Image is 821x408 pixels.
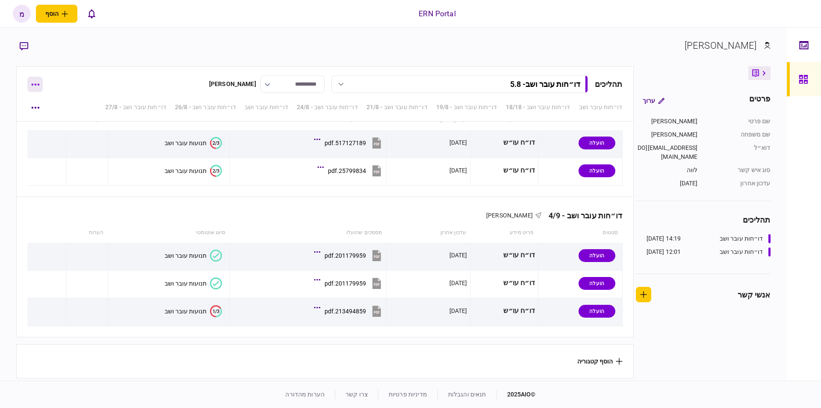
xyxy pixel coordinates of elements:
button: מ [13,5,31,23]
div: 201179959.pdf [325,280,366,287]
div: [PERSON_NAME] [636,117,698,126]
div: 201179959.pdf [325,252,366,259]
button: 2/3תנועות עובר ושב [165,165,222,177]
div: [DATE] [449,138,467,147]
div: [PERSON_NAME] [209,80,256,89]
div: דו״חות עובר ושב - 4/9 [542,211,623,220]
a: דו״חות עובר ושב - 24/8 [297,103,358,112]
button: 25799834.pdf [319,161,383,180]
div: דו״ח עו״ש [474,246,535,265]
div: דו״חות עובר ושב - 5.8 [510,80,580,89]
th: מסמכים שהועלו [230,223,387,243]
div: שם פרטי [706,117,771,126]
th: הערות [66,223,108,243]
button: דו״חות עובר ושב- 5.8 [331,75,588,93]
div: דו״ח עו״ש [474,301,535,321]
div: פרטים [749,93,771,108]
a: מדיניות פרטיות [389,391,427,398]
div: תהליכים [636,214,771,226]
span: [PERSON_NAME] [486,212,533,219]
a: דו״חות עובר ושב [579,103,623,112]
div: [EMAIL_ADDRESS][DOMAIN_NAME] [636,143,698,161]
button: הוסף קטגוריה [577,358,623,365]
a: דו״חות עובר ושב14:19 [DATE] [647,234,771,243]
div: תנועות עובר ושב [165,280,207,287]
button: 213494859.pdf [316,301,383,321]
button: ערוך [636,93,671,108]
div: [DATE] [449,251,467,259]
div: דו״חות עובר ושב [720,234,763,243]
div: דוא״ל [706,143,771,161]
div: ERN Portal [419,8,455,19]
div: שם משפחה [706,130,771,139]
a: צרו קשר [346,391,368,398]
div: [PERSON_NAME] [636,130,698,139]
a: דו״חות עובר ושב - 19/8 [436,103,497,112]
div: [DATE] [449,279,467,287]
text: 2/3 [213,168,219,173]
a: הערות מהדורה [285,391,325,398]
div: [DATE] [449,307,467,315]
a: דו״חות עובר ושב - 27/8 [105,103,166,112]
div: תהליכים [595,78,623,90]
button: 1/3תנועות עובר ושב [165,305,222,317]
div: הועלה [579,277,615,290]
th: עדכון אחרון [386,223,470,243]
button: 2/3תנועות עובר ושב [165,137,222,149]
a: דו״חות עובר ושב - 26/8 [175,103,236,112]
button: תנועות עובר ושב [165,277,222,289]
text: 2/3 [213,140,219,146]
div: עדכון אחרון [706,179,771,188]
div: לווה [636,166,698,175]
div: דו״ח עו״ש [474,133,535,152]
div: תנועות עובר ושב [165,167,207,174]
button: תנועות עובר ושב [165,250,222,262]
div: 14:19 [DATE] [647,234,681,243]
div: תנועות עובר ושב [165,140,207,146]
button: פתח רשימת התראות [83,5,100,23]
div: אנשי קשר [738,289,771,301]
text: 1/3 [213,308,219,314]
div: דו״ח עו״ש [474,161,535,180]
a: דו״חות עובר ושב12:01 [DATE] [647,247,771,256]
button: פתח תפריט להוספת לקוח [36,5,77,23]
div: [DATE] [636,179,698,188]
div: תנועות עובר ושב [165,252,207,259]
div: הועלה [579,305,615,318]
button: 201179959.pdf [316,246,383,265]
th: פריט מידע [470,223,538,243]
div: דו״חות עובר ושב [720,247,763,256]
div: דו״ח עו״ש [474,274,535,293]
div: 213494859.pdf [325,308,366,315]
th: סטטוס [538,223,622,243]
button: 517127189.pdf [316,133,383,152]
a: דו״חות עובר ושב - 18/18 [506,103,570,112]
div: 25799834.pdf [328,167,366,174]
div: הועלה [579,164,615,177]
div: סוג איש קשר [706,166,771,175]
a: דו״חות עובר ושב [245,103,288,112]
th: סיווג אוטומטי [108,223,229,243]
div: הועלה [579,137,615,149]
div: הועלה [579,249,615,262]
button: 201179959.pdf [316,274,383,293]
div: [PERSON_NAME] [685,39,757,53]
div: [DATE] [449,166,467,175]
div: 517127189.pdf [325,140,366,146]
a: תנאים והגבלות [448,391,486,398]
a: דו״חות עובר ושב - 21/8 [366,103,428,112]
div: 12:01 [DATE] [647,247,681,256]
div: © 2025 AIO [496,390,536,399]
div: תנועות עובר ושב [165,308,207,315]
